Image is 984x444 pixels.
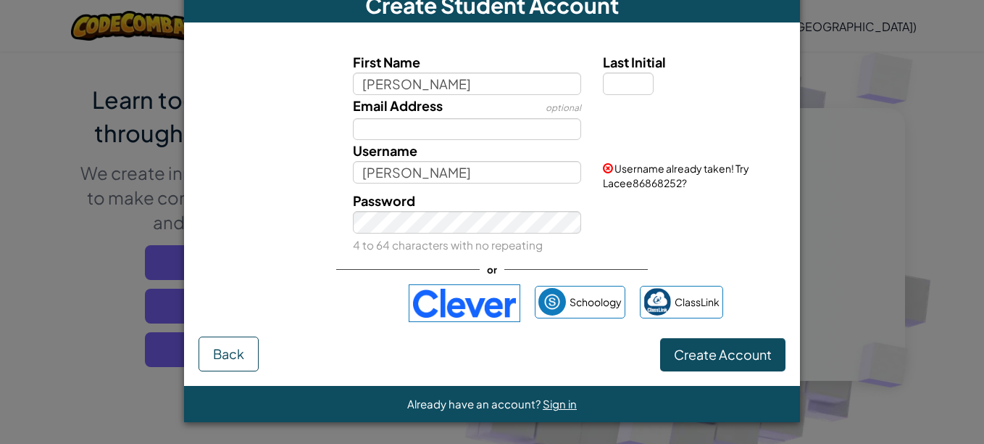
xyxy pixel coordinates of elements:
span: Already have an account? [407,397,543,411]
span: Username [353,142,417,159]
span: Email Address [353,97,443,114]
iframe: Sign in with Google Button [254,287,401,319]
span: Schoology [570,292,622,313]
span: Username already taken! Try Lacee86868252? [603,162,749,189]
img: clever-logo-blue.png [409,284,520,322]
span: Back [213,345,244,362]
img: schoology.png [538,288,566,316]
a: Sign in [543,397,577,411]
button: Create Account [660,338,785,371]
span: ClassLink [675,292,720,313]
span: or [480,259,504,280]
span: Last Initial [603,54,666,70]
span: Password [353,192,415,209]
span: optional [546,102,581,113]
span: First Name [353,54,420,70]
button: Back [199,337,259,371]
span: Create Account [674,346,772,363]
small: 4 to 64 characters with no repeating [353,238,543,252]
img: classlink-logo-small.png [643,288,671,316]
